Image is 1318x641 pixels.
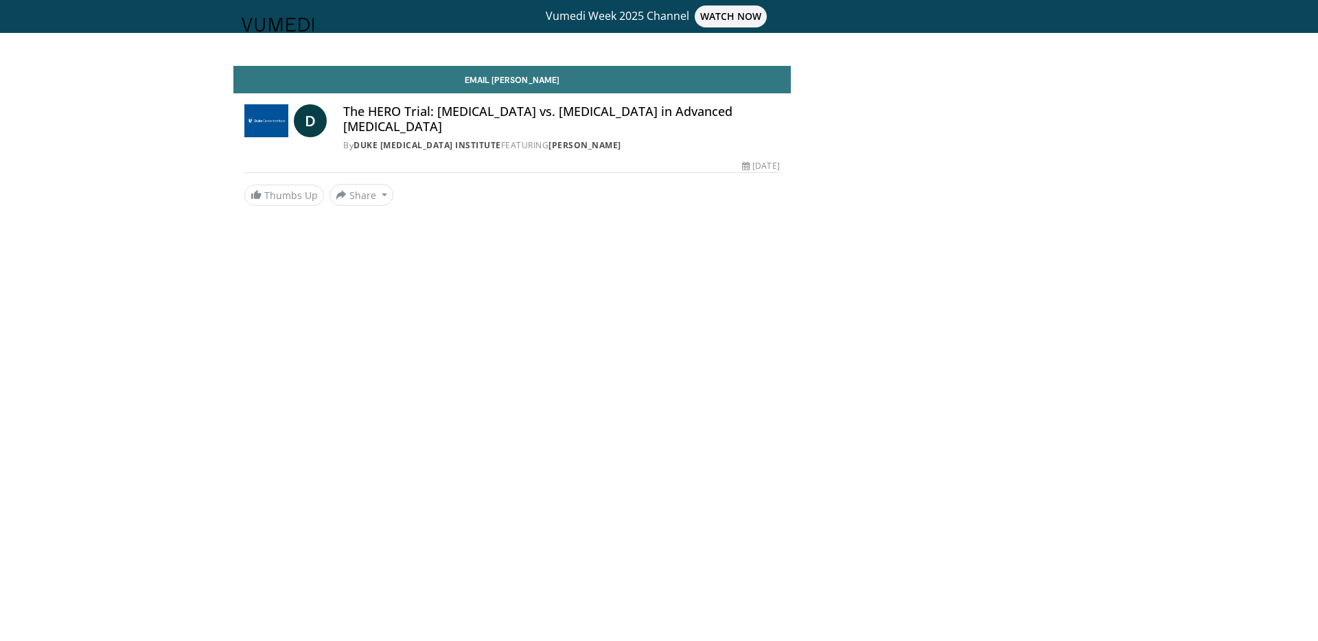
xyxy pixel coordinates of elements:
[244,185,324,206] a: Thumbs Up
[294,104,327,137] a: D
[242,18,314,32] img: VuMedi Logo
[329,184,393,206] button: Share
[343,104,780,134] h4: The HERO Trial: [MEDICAL_DATA] vs. [MEDICAL_DATA] in Advanced [MEDICAL_DATA]
[548,139,621,151] a: [PERSON_NAME]
[233,66,791,93] a: Email [PERSON_NAME]
[742,160,779,172] div: [DATE]
[343,139,780,152] div: By FEATURING
[244,104,288,137] img: Duke Cancer Institute
[354,139,501,151] a: Duke [MEDICAL_DATA] Institute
